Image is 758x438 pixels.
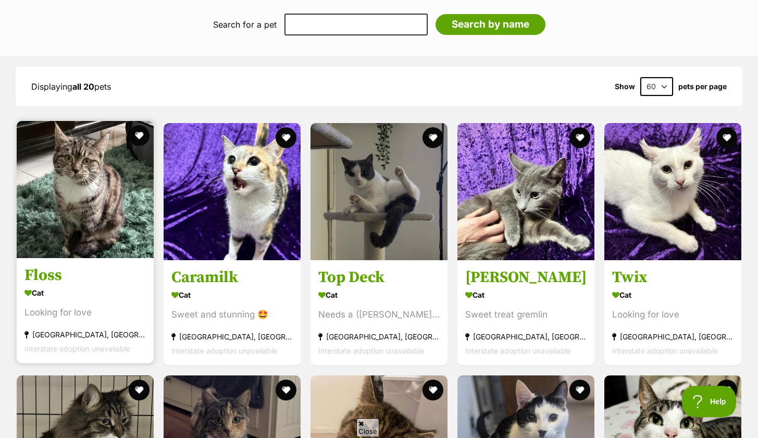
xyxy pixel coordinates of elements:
button: favourite [423,380,443,400]
strong: all 20 [72,81,94,92]
a: Caramilk Cat Sweet and stunning 🤩 [GEOGRAPHIC_DATA], [GEOGRAPHIC_DATA] Interstate adoption unavai... [164,260,301,366]
h3: Twix [612,267,734,287]
img: Caramilk [164,123,301,260]
h3: Top Deck [318,267,440,287]
div: Cat [612,287,734,302]
img: Floss [17,121,154,258]
div: Looking for love [612,308,734,322]
div: [GEOGRAPHIC_DATA], [GEOGRAPHIC_DATA] [465,330,587,344]
iframe: Help Scout Beacon - Open [682,386,737,417]
div: Sweet treat gremlin [465,308,587,322]
span: Interstate adoption unavailable [612,346,718,355]
span: Interstate adoption unavailable [171,346,277,355]
button: favourite [569,380,590,400]
button: favourite [569,127,590,148]
button: favourite [423,127,443,148]
div: [GEOGRAPHIC_DATA], [GEOGRAPHIC_DATA] [318,330,440,344]
button: favourite [276,127,296,148]
img: Tim Tam [457,123,594,260]
input: Search by name [436,14,545,35]
a: Twix Cat Looking for love [GEOGRAPHIC_DATA], [GEOGRAPHIC_DATA] Interstate adoption unavailable fa... [604,260,741,366]
div: Needs a ([PERSON_NAME]) home [318,308,440,322]
button: favourite [129,125,150,146]
div: [GEOGRAPHIC_DATA], [GEOGRAPHIC_DATA] [24,327,146,342]
span: Interstate adoption unavailable [465,346,571,355]
h3: Caramilk [171,267,293,287]
div: [GEOGRAPHIC_DATA], [GEOGRAPHIC_DATA] [171,330,293,344]
img: Twix [604,123,741,260]
h3: [PERSON_NAME] [465,267,587,287]
div: Sweet and stunning 🤩 [171,308,293,322]
button: favourite [276,380,296,400]
span: Show [615,82,635,91]
button: favourite [716,380,737,400]
div: Looking for love [24,306,146,320]
span: Interstate adoption unavailable [24,344,130,353]
span: Displaying pets [31,81,111,92]
span: Interstate adoption unavailable [318,346,424,355]
h3: Floss [24,265,146,285]
div: [GEOGRAPHIC_DATA], [GEOGRAPHIC_DATA] [612,330,734,344]
button: favourite [129,380,150,400]
a: [PERSON_NAME] Cat Sweet treat gremlin [GEOGRAPHIC_DATA], [GEOGRAPHIC_DATA] Interstate adoption un... [457,260,594,366]
div: Cat [24,285,146,300]
img: Top Deck [310,123,448,260]
label: Search for a pet [213,20,277,29]
label: pets per page [678,82,727,91]
button: favourite [716,127,737,148]
span: Close [356,418,379,436]
div: Cat [318,287,440,302]
a: Top Deck Cat Needs a ([PERSON_NAME]) home [GEOGRAPHIC_DATA], [GEOGRAPHIC_DATA] Interstate adoptio... [310,260,448,366]
div: Cat [171,287,293,302]
div: Cat [465,287,587,302]
a: Floss Cat Looking for love [GEOGRAPHIC_DATA], [GEOGRAPHIC_DATA] Interstate adoption unavailable f... [17,258,154,363]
